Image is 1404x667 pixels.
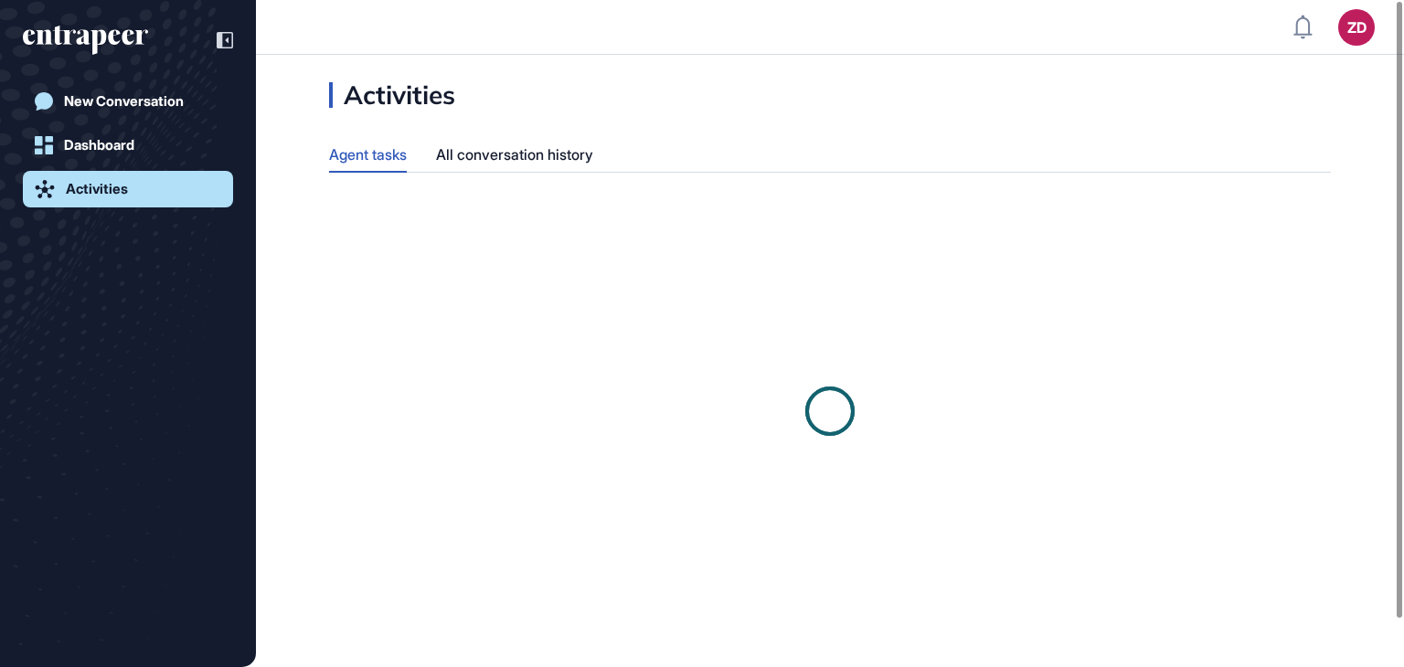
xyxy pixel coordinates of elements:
[329,82,455,108] div: Activities
[23,26,148,55] div: entrapeer-logo
[64,93,184,110] div: New Conversation
[66,181,128,197] div: Activities
[23,127,233,164] a: Dashboard
[23,171,233,207] a: Activities
[64,137,134,154] div: Dashboard
[436,137,593,173] div: All conversation history
[23,83,233,120] a: New Conversation
[329,137,407,171] div: Agent tasks
[1338,9,1375,46] button: ZD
